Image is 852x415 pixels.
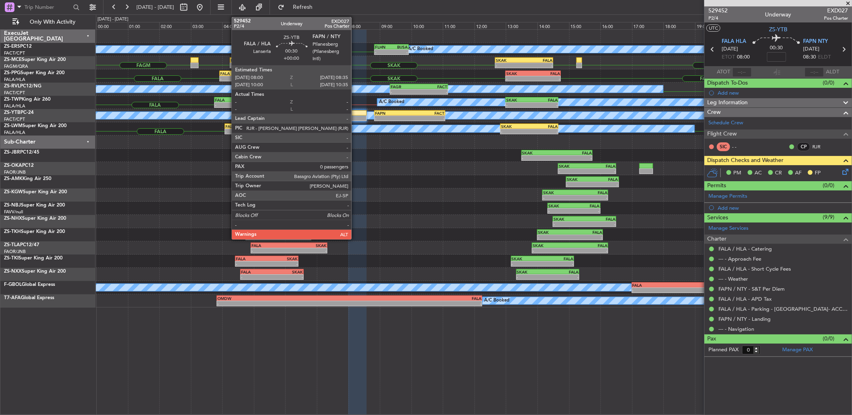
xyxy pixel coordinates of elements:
[538,235,570,240] div: -
[587,164,615,168] div: FALA
[4,176,22,181] span: ZS-AMK
[708,192,747,200] a: Manage Permits
[529,129,558,134] div: -
[4,176,51,181] a: ZS-AMKKing Air 250
[282,222,313,227] div: -
[718,275,748,282] a: --- - Weather
[587,169,615,174] div: -
[272,269,303,274] div: SKAK
[272,275,303,279] div: -
[241,269,272,274] div: FALA
[548,209,574,213] div: -
[559,164,587,168] div: SKAK
[707,334,716,344] span: Pax
[718,204,848,211] div: Add new
[301,182,329,187] div: -
[663,22,695,29] div: 18:00
[289,195,321,200] div: -
[260,129,295,134] div: -
[548,203,574,208] div: SKAK
[252,217,282,221] div: FALA
[592,177,618,182] div: FALA
[542,256,573,261] div: FALA
[707,108,721,117] span: Crew
[574,209,600,213] div: -
[722,38,747,46] span: FALA HLA
[410,116,445,121] div: -
[289,248,327,253] div: -
[191,22,223,29] div: 03:00
[718,89,848,96] div: Add new
[815,169,821,177] span: FP
[4,84,20,89] span: ZS-RVL
[4,216,22,221] span: ZS-NHX
[392,50,408,55] div: -
[4,190,67,194] a: ZS-KGWSuper King Air 200
[506,76,533,81] div: -
[475,22,506,29] div: 12:00
[633,283,813,287] div: FALA
[717,68,730,76] span: ATOT
[575,190,607,195] div: FALA
[217,301,349,306] div: -
[4,103,25,109] a: FALA/HLA
[4,269,22,274] span: ZS-NXX
[282,217,313,221] div: SKAK
[823,79,835,87] span: (0/0)
[4,84,41,89] a: ZS-RVLPC12/NG
[584,222,615,227] div: -
[252,248,289,253] div: -
[824,15,848,22] span: Pos Charter
[267,256,298,261] div: SKAK
[392,45,408,49] div: BUSA
[695,22,727,29] div: 19:00
[708,15,728,22] span: P2/4
[252,243,289,248] div: FALA
[755,169,762,177] span: AC
[159,22,191,29] div: 02:00
[775,169,782,177] span: CR
[222,22,254,29] div: 04:00
[770,44,783,52] span: 00:30
[818,53,831,61] span: ELDT
[9,16,87,28] button: Only With Activity
[4,243,20,247] span: ZS-TLA
[707,79,748,88] span: Dispatch To-Dos
[246,230,278,235] div: FALA
[391,89,419,94] div: -
[496,58,524,63] div: SKAK
[501,129,529,134] div: -
[296,164,329,168] div: SKAK
[570,230,602,235] div: FALA
[225,124,260,129] div: FALA
[632,22,664,29] div: 17:00
[252,222,282,227] div: -
[241,275,272,279] div: -
[286,4,320,10] span: Refresh
[4,57,66,62] a: ZS-MCESuper King Air 200
[251,71,282,76] div: SKAK
[824,6,848,15] span: EXD027
[4,169,26,175] a: FAOR/JNB
[217,296,349,301] div: OMDW
[296,169,329,174] div: -
[4,249,26,255] a: FAOR/JNB
[765,11,791,19] div: Underway
[4,116,25,122] a: FACT/CPT
[557,156,592,160] div: -
[262,58,292,63] div: SKAK
[289,190,321,195] div: SKAK
[281,150,316,155] div: SKAK
[4,256,18,261] span: ZS-TKI
[737,53,750,61] span: 08:00
[220,76,251,81] div: -
[532,103,558,107] div: -
[522,156,557,160] div: -
[524,63,552,68] div: -
[574,203,600,208] div: FALA
[262,63,292,68] div: -
[543,195,575,200] div: -
[4,97,22,102] span: ZS-TWP
[538,230,570,235] div: SKAK
[823,334,835,343] span: (0/0)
